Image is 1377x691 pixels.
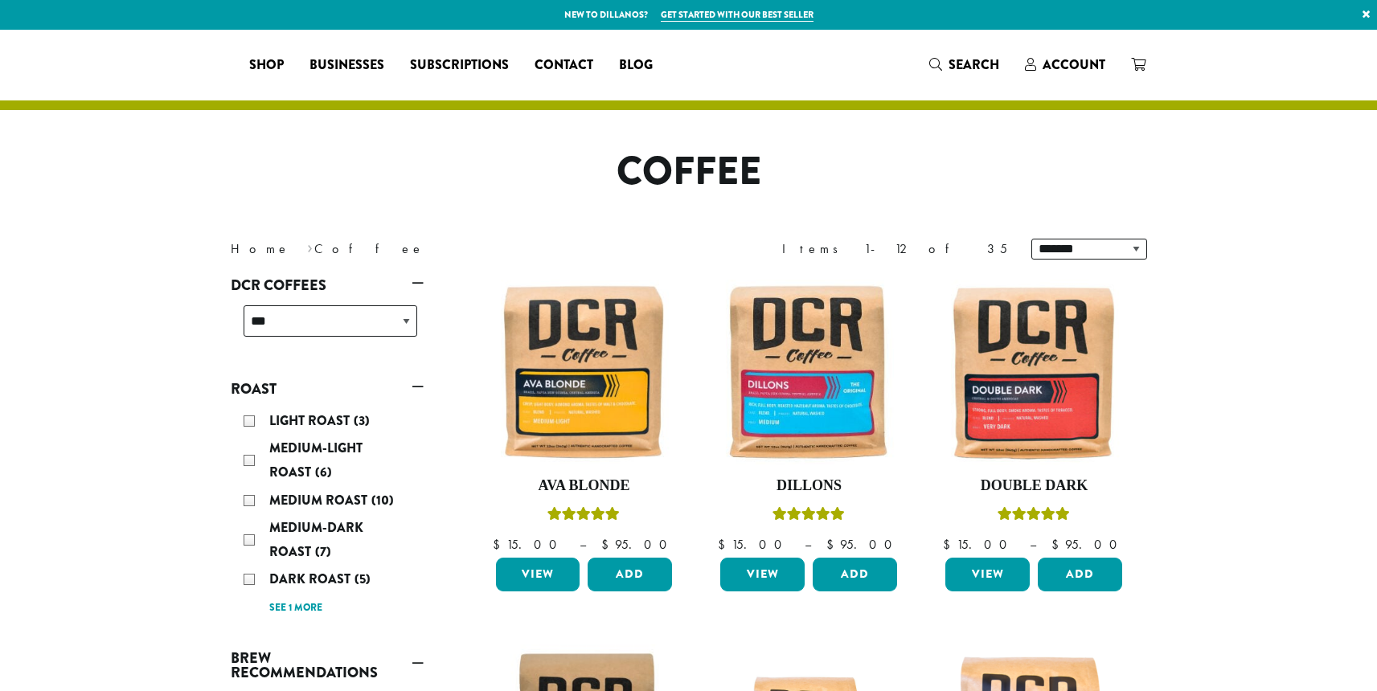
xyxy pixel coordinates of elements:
[945,558,1030,591] a: View
[492,477,677,495] h4: Ava Blonde
[269,411,354,430] span: Light Roast
[619,55,653,76] span: Blog
[716,477,901,495] h4: Dillons
[718,536,789,553] bdi: 15.00
[491,280,676,464] img: Ava-Blonde-12oz-1-300x300.jpg
[773,505,845,529] div: Rated 5.00 out of 5
[661,8,813,22] a: Get started with our best seller
[354,411,370,430] span: (3)
[916,51,1012,78] a: Search
[716,280,901,464] img: Dillons-12oz-300x300.jpg
[1030,536,1036,553] span: –
[231,375,424,403] a: Roast
[1038,558,1122,591] button: Add
[943,536,957,553] span: $
[269,518,363,561] span: Medium-Dark Roast
[219,149,1159,195] h1: Coffee
[1043,55,1105,74] span: Account
[354,570,371,588] span: (5)
[949,55,999,74] span: Search
[998,505,1070,529] div: Rated 4.50 out of 5
[601,536,674,553] bdi: 95.00
[249,55,284,76] span: Shop
[492,280,677,551] a: Ava BlondeRated 5.00 out of 5
[269,570,354,588] span: Dark Roast
[371,491,394,509] span: (10)
[496,558,580,591] a: View
[231,272,424,299] a: DCR Coffees
[716,280,901,551] a: DillonsRated 5.00 out of 5
[231,403,424,625] div: Roast
[720,558,805,591] a: View
[236,52,297,78] a: Shop
[547,505,620,529] div: Rated 5.00 out of 5
[231,299,424,356] div: DCR Coffees
[941,477,1126,495] h4: Double Dark
[941,280,1126,464] img: Double-Dark-12oz-300x300.jpg
[307,234,313,259] span: ›
[805,536,811,553] span: –
[1051,536,1065,553] span: $
[580,536,586,553] span: –
[718,536,732,553] span: $
[941,280,1126,551] a: Double DarkRated 4.50 out of 5
[269,491,371,509] span: Medium Roast
[826,536,900,553] bdi: 95.00
[309,55,384,76] span: Businesses
[269,439,363,481] span: Medium-Light Roast
[315,542,331,561] span: (7)
[601,536,615,553] span: $
[1051,536,1125,553] bdi: 95.00
[826,536,840,553] span: $
[782,239,1007,259] div: Items 1-12 of 35
[410,55,509,76] span: Subscriptions
[493,536,506,553] span: $
[269,600,322,616] a: See 1 more
[943,536,1014,553] bdi: 15.00
[535,55,593,76] span: Contact
[231,240,290,257] a: Home
[813,558,897,591] button: Add
[588,558,672,591] button: Add
[231,644,424,686] a: Brew Recommendations
[315,463,332,481] span: (6)
[231,239,665,259] nav: Breadcrumb
[493,536,564,553] bdi: 15.00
